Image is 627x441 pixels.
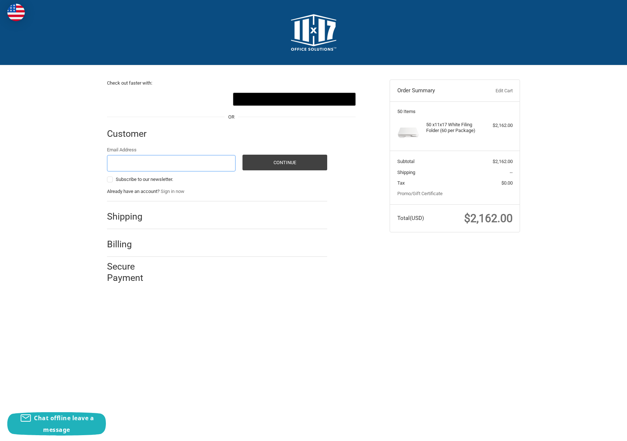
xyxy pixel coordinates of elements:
[493,159,513,164] span: $2,162.00
[397,215,424,221] span: Total (USD)
[510,170,513,175] span: --
[397,87,477,94] h3: Order Summary
[107,211,150,222] h2: Shipping
[233,93,356,106] button: Google Pay
[107,146,236,154] label: Email Address
[7,412,106,436] button: Chat offline leave a message
[476,87,512,94] a: Edit Cart
[397,109,513,115] h3: 50 Items
[7,4,25,21] img: duty and tax information for United States
[107,128,150,139] h2: Customer
[397,191,443,196] a: Promo/Gift Certificate
[107,188,327,195] p: Already have an account?
[34,414,94,434] span: Chat offline leave a message
[107,80,356,87] p: Check out faster with:
[484,122,513,129] div: $2,162.00
[107,93,230,106] iframe: PayPal-paypal
[397,180,405,186] span: Tax
[107,239,150,250] h2: Billing
[464,212,513,225] span: $2,162.00
[225,113,238,121] span: OR
[501,180,513,186] span: $0.00
[107,261,156,284] h2: Secure Payment
[397,159,414,164] span: Subtotal
[397,170,415,175] span: Shipping
[426,122,482,134] h4: 50 x 11x17 White Filing Folder (60 per Package)
[161,189,184,194] a: Sign in now
[242,155,327,170] button: Continue
[291,14,336,51] img: 11x17.com
[116,177,173,182] span: Subscribe to our newsletter.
